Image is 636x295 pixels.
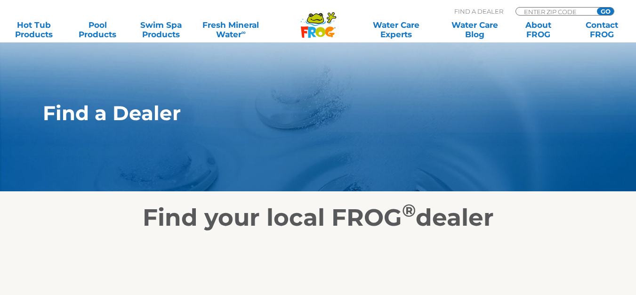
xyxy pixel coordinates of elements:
[402,200,416,221] sup: ®
[242,29,246,36] sup: ∞
[9,20,59,39] a: Hot TubProducts
[597,8,614,15] input: GO
[137,20,186,39] a: Swim SpaProducts
[43,102,550,124] h1: Find a Dealer
[29,204,608,232] h2: Find your local FROG dealer
[523,8,587,16] input: Zip Code Form
[454,7,503,16] p: Find A Dealer
[514,20,563,39] a: AboutFROG
[450,20,499,39] a: Water CareBlog
[356,20,436,39] a: Water CareExperts
[577,20,627,39] a: ContactFROG
[200,20,262,39] a: Fresh MineralWater∞
[73,20,122,39] a: PoolProducts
